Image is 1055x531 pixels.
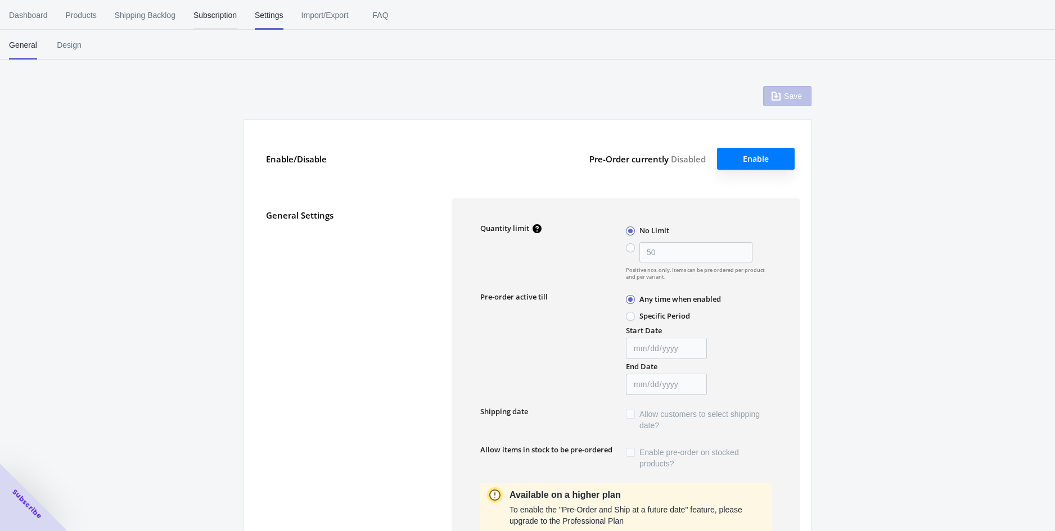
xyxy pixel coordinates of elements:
[480,406,528,416] label: Shipping date
[639,294,721,304] label: Any time when enabled
[266,153,429,165] label: Enable/Disable
[10,487,44,521] span: Subscribe
[510,504,765,527] p: To enable the "Pre-Order and Ship at a future date" feature, please upgrade to the Professional Plan
[639,409,772,431] span: Allow customers to select shipping date?
[480,444,612,455] label: Allow items in stock to be pre-ordered
[255,1,283,30] span: Settings
[717,148,795,170] button: Enable
[626,361,657,371] label: End Date
[55,30,83,60] span: Design
[301,1,349,30] span: Import/Export
[480,223,529,233] label: Quantity limit
[626,267,772,280] span: Positive nos. only. Items can be pre ordered per product and per variant.
[639,447,772,469] span: Enable pre-order on stocked products?
[266,210,429,221] label: General Settings
[367,1,395,30] span: FAQ
[510,488,765,502] p: Available on a higher plan
[639,225,669,235] label: No Limit
[193,1,237,30] span: Subscription
[480,292,626,302] label: Pre-order active till
[9,30,37,60] span: General
[639,311,690,321] label: Specific Period
[626,325,662,335] label: Start Date
[9,1,48,30] span: Dashboard
[589,148,706,170] label: Pre-Order currently
[66,1,97,30] span: Products
[115,1,175,30] span: Shipping Backlog
[671,153,706,165] span: Disabled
